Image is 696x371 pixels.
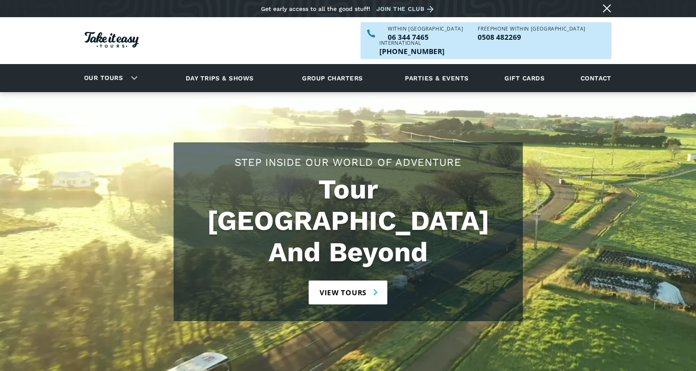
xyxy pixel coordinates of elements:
[379,48,445,55] a: Call us outside of NZ on +6463447465
[376,4,437,14] a: Join the club
[309,281,388,304] a: View tours
[478,33,585,41] p: 0508 482269
[379,48,445,55] p: [PHONE_NUMBER]
[74,67,144,90] div: Our tours
[182,155,514,170] h2: Step Inside Our World Of Adventure
[379,41,445,46] div: International
[388,33,463,41] a: Call us within NZ on 063447465
[84,28,139,54] a: Homepage
[600,2,614,15] a: Close message
[576,67,616,90] a: Contact
[478,26,585,31] div: Freephone WITHIN [GEOGRAPHIC_DATA]
[175,67,264,90] a: Day trips & shows
[388,33,463,41] p: 06 344 7465
[388,26,463,31] div: WITHIN [GEOGRAPHIC_DATA]
[84,32,139,48] img: Take it easy Tours logo
[292,67,373,90] a: Group charters
[401,67,473,90] a: Parties & events
[78,68,129,88] a: Our tours
[478,33,585,41] a: Call us freephone within NZ on 0508482269
[261,5,370,12] div: Get early access to all the good stuff!
[500,67,549,90] a: Gift cards
[182,174,514,268] h1: Tour [GEOGRAPHIC_DATA] And Beyond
